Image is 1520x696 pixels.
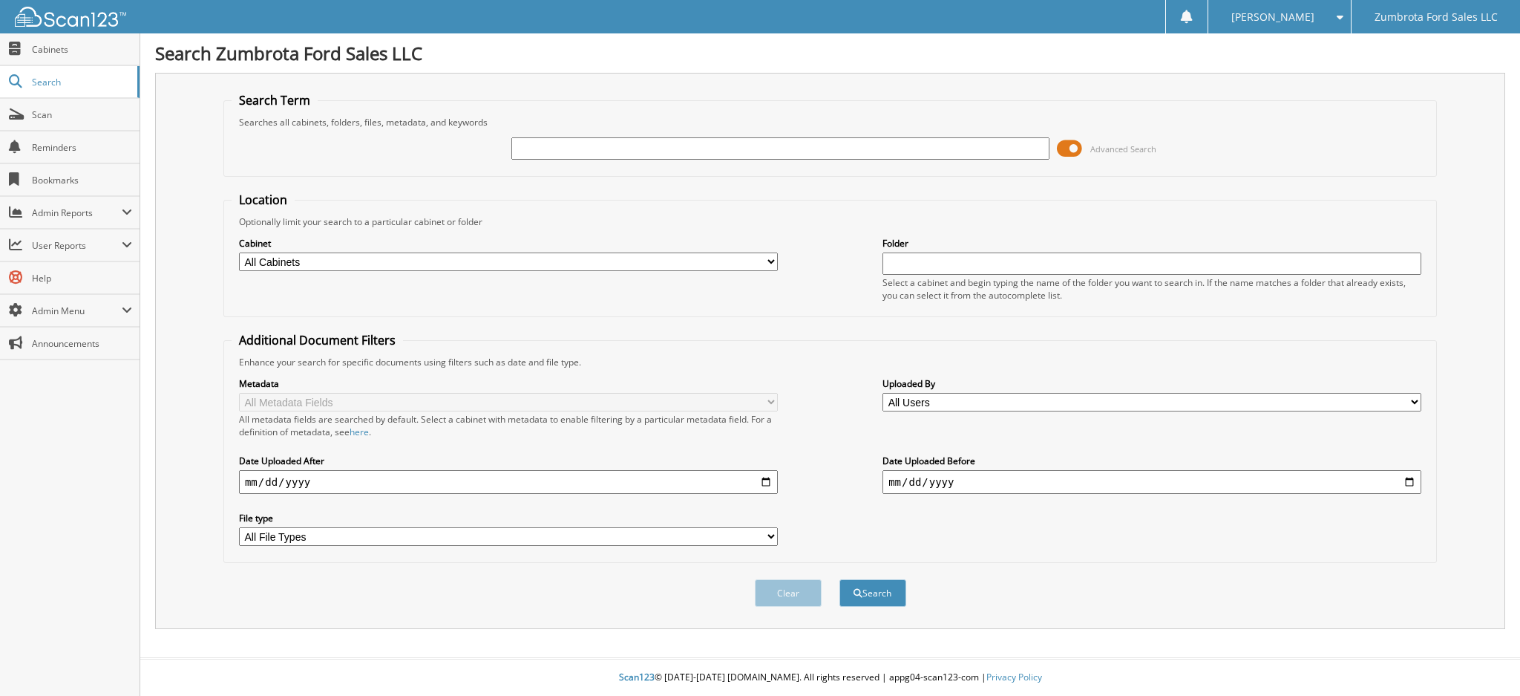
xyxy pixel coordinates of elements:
[1375,13,1498,22] span: Zumbrota Ford Sales LLC
[239,413,778,438] div: All metadata fields are searched by default. Select a cabinet with metadata to enable filtering b...
[882,276,1421,302] div: Select a cabinet and begin typing the name of the folder you want to search in. If the name match...
[32,272,132,284] span: Help
[32,305,122,317] span: Admin Menu
[882,455,1421,467] label: Date Uploaded Before
[232,116,1429,129] div: Searches all cabinets, folders, files, metadata, and keywords
[882,470,1421,494] input: end
[32,206,122,219] span: Admin Reports
[239,512,778,524] label: File type
[1090,143,1156,155] span: Advanced Search
[882,377,1421,390] label: Uploaded By
[32,76,130,88] span: Search
[239,237,778,250] label: Cabinet
[986,671,1042,683] a: Privacy Policy
[32,239,122,252] span: User Reports
[32,108,132,121] span: Scan
[239,377,778,390] label: Metadata
[232,332,403,348] legend: Additional Document Filters
[755,579,822,607] button: Clear
[1231,13,1314,22] span: [PERSON_NAME]
[239,470,778,494] input: start
[140,660,1520,696] div: © [DATE]-[DATE] [DOMAIN_NAME]. All rights reserved | appg04-scan123-com |
[232,92,318,108] legend: Search Term
[239,455,778,467] label: Date Uploaded After
[1446,625,1520,696] iframe: Chat Widget
[32,141,132,154] span: Reminders
[32,337,132,350] span: Announcements
[232,215,1429,228] div: Optionally limit your search to a particular cabinet or folder
[232,192,295,208] legend: Location
[32,43,132,56] span: Cabinets
[32,174,132,186] span: Bookmarks
[839,579,906,607] button: Search
[155,41,1505,65] h1: Search Zumbrota Ford Sales LLC
[232,356,1429,368] div: Enhance your search for specific documents using filters such as date and file type.
[350,426,369,438] a: here
[882,237,1421,250] label: Folder
[15,7,126,27] img: scan123-logo-white.svg
[619,671,655,683] span: Scan123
